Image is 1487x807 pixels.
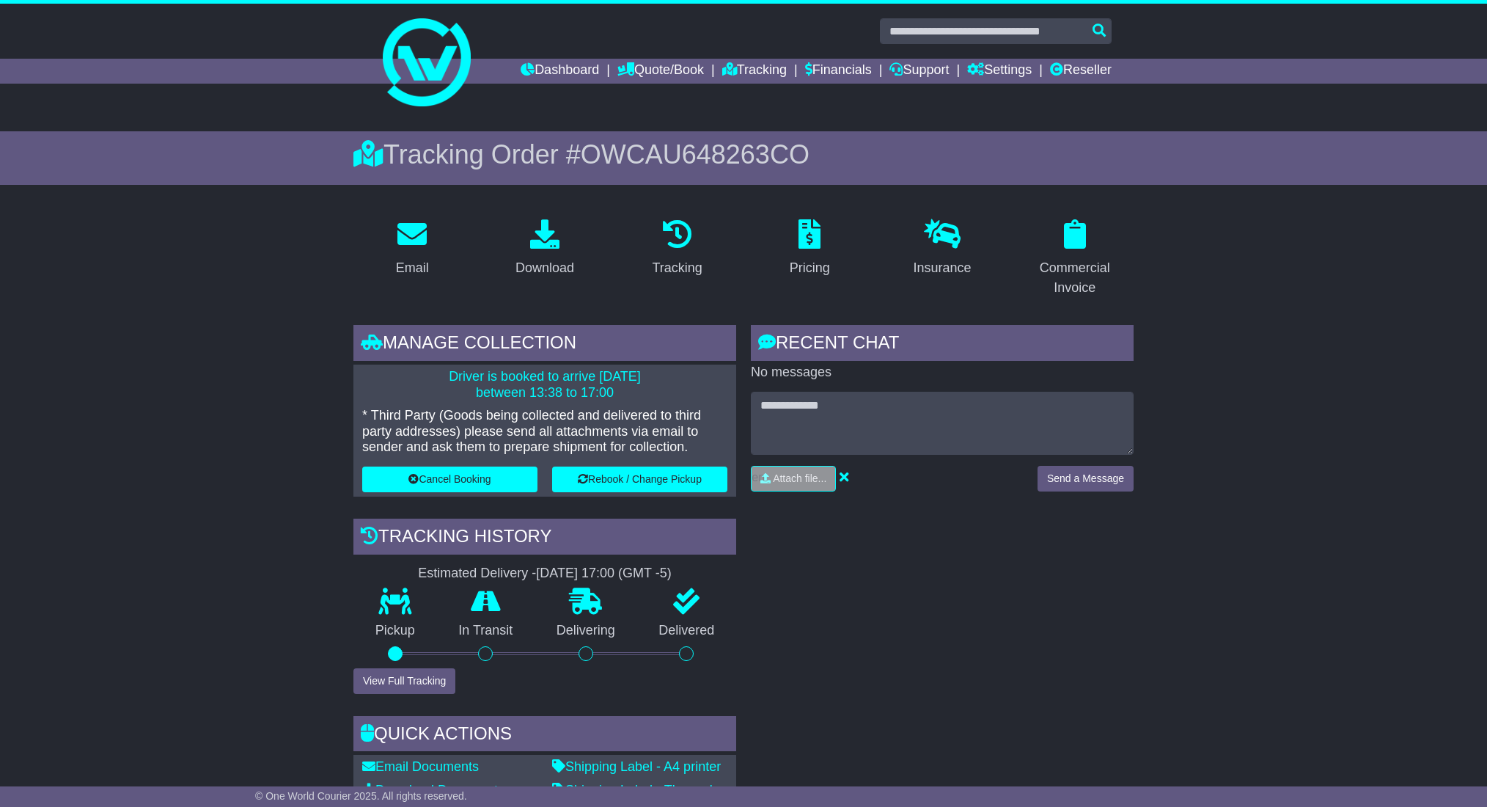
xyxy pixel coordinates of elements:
[362,467,537,492] button: Cancel Booking
[353,519,736,558] div: Tracking history
[362,369,727,401] p: Driver is booked to arrive [DATE] between 13:38 to 17:00
[751,365,1134,381] p: No messages
[1050,59,1112,84] a: Reseller
[653,258,702,278] div: Tracking
[913,258,971,278] div: Insurance
[581,139,809,169] span: OWCAU648263CO
[362,759,479,774] a: Email Documents
[1038,466,1134,492] button: Send a Message
[353,566,736,582] div: Estimated Delivery -
[967,59,1032,84] a: Settings
[805,59,872,84] a: Financials
[637,623,737,639] p: Delivered
[386,214,438,283] a: Email
[722,59,787,84] a: Tracking
[903,214,980,283] a: Insurance
[353,139,1134,170] div: Tracking Order #
[889,59,949,84] a: Support
[751,325,1134,365] div: RECENT CHAT
[353,325,736,365] div: Manage collection
[353,716,736,756] div: Quick Actions
[396,258,429,278] div: Email
[362,408,727,456] p: * Third Party (Goods being collected and delivered to third party addresses) please send all atta...
[1016,214,1134,303] a: Commercial Invoice
[515,258,574,278] div: Download
[521,59,599,84] a: Dashboard
[535,623,637,639] p: Delivering
[536,566,671,582] div: [DATE] 17:00 (GMT -5)
[790,258,830,278] div: Pricing
[353,623,437,639] p: Pickup
[552,467,727,492] button: Rebook / Change Pickup
[362,783,504,797] a: Download Documents
[506,214,584,283] a: Download
[353,668,455,694] button: View Full Tracking
[437,623,535,639] p: In Transit
[780,214,840,283] a: Pricing
[255,790,467,802] span: © One World Courier 2025. All rights reserved.
[617,59,704,84] a: Quote/Book
[1025,258,1124,298] div: Commercial Invoice
[552,759,721,774] a: Shipping Label - A4 printer
[643,214,712,283] a: Tracking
